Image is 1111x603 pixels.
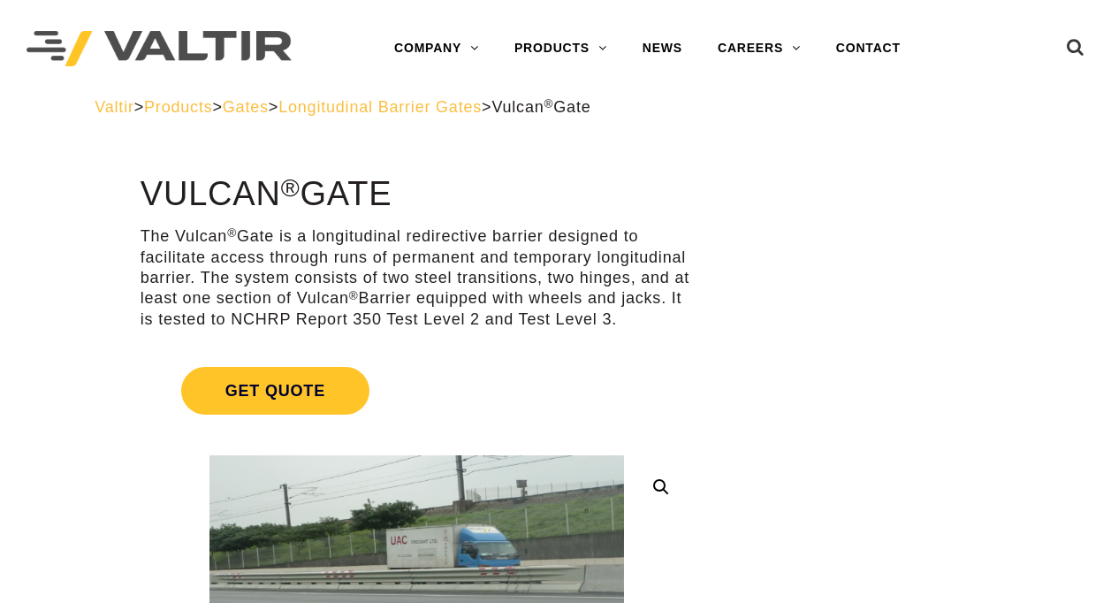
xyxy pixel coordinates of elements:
a: Valtir [95,98,133,116]
a: PRODUCTS [497,31,625,66]
sup: ® [544,97,554,111]
a: Gates [223,98,269,116]
sup: ® [349,289,359,302]
sup: ® [227,226,237,240]
a: Longitudinal Barrier Gates [278,98,482,116]
div: > > > > [95,97,1016,118]
h1: Vulcan Gate [141,176,693,213]
span: Vulcan Gate [491,98,590,116]
a: Get Quote [141,346,693,436]
a: CAREERS [700,31,818,66]
a: NEWS [625,31,700,66]
img: Valtir [27,31,292,67]
p: The Vulcan Gate is a longitudinal redirective barrier designed to facilitate access through runs ... [141,226,693,330]
span: Get Quote [181,367,369,415]
a: CONTACT [818,31,918,66]
sup: ® [281,173,301,202]
a: COMPANY [377,31,497,66]
a: Products [144,98,212,116]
